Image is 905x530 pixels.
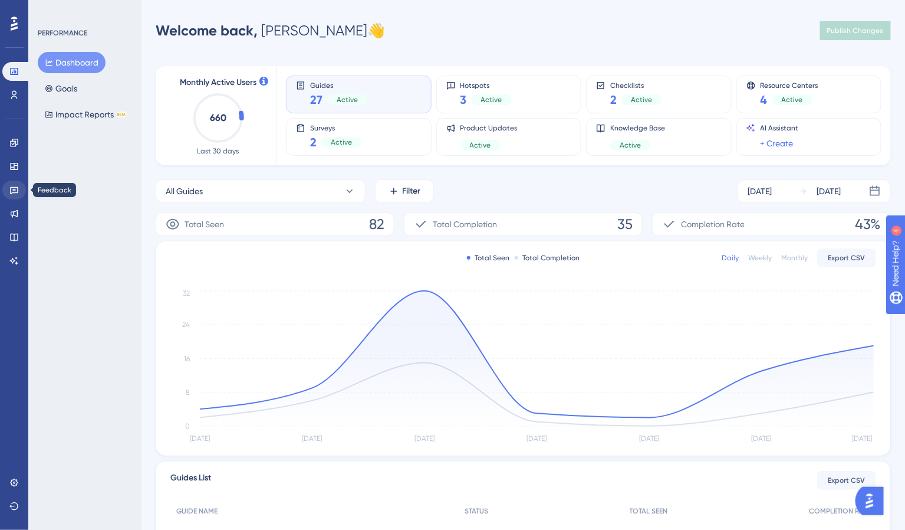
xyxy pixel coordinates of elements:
[38,78,84,99] button: Goals
[782,95,803,104] span: Active
[185,217,224,231] span: Total Seen
[761,81,818,89] span: Resource Centers
[817,184,841,198] div: [DATE]
[610,91,617,108] span: 2
[156,22,258,39] span: Welcome back,
[809,506,870,516] span: COMPLETION RATE
[748,253,772,263] div: Weekly
[198,146,239,156] span: Last 30 days
[617,215,633,234] span: 35
[116,112,127,117] div: BETA
[761,123,799,133] span: AI Assistant
[403,184,421,198] span: Filter
[855,215,881,234] span: 43%
[852,435,872,443] tspan: [DATE]
[639,435,659,443] tspan: [DATE]
[183,289,190,297] tspan: 32
[186,388,190,397] tspan: 8
[620,140,641,150] span: Active
[190,435,210,443] tspan: [DATE]
[761,91,768,108] span: 4
[310,91,322,108] span: 27
[761,136,794,151] a: + Create
[748,184,772,198] div: [DATE]
[331,138,352,147] span: Active
[156,21,385,40] div: [PERSON_NAME] 👋
[28,3,74,17] span: Need Help?
[817,471,876,490] button: Export CSV
[460,81,512,89] span: Hotspots
[310,134,317,151] span: 2
[337,95,358,104] span: Active
[375,179,434,203] button: Filter
[820,21,891,40] button: Publish Changes
[176,506,218,516] span: GUIDE NAME
[184,355,190,363] tspan: 16
[170,471,211,490] span: Guides List
[515,253,580,263] div: Total Completion
[182,321,190,329] tspan: 24
[302,435,322,443] tspan: [DATE]
[414,435,435,443] tspan: [DATE]
[310,81,367,89] span: Guides
[722,253,739,263] div: Daily
[828,253,865,263] span: Export CSV
[156,179,366,203] button: All Guides
[470,140,491,150] span: Active
[610,123,665,133] span: Knowledge Base
[82,6,85,15] div: 4
[185,422,190,430] tspan: 0
[781,253,808,263] div: Monthly
[38,28,87,38] div: PERFORMANCE
[460,91,467,108] span: 3
[752,435,772,443] tspan: [DATE]
[38,104,134,125] button: Impact ReportsBETA
[210,112,226,123] text: 660
[630,506,668,516] span: TOTAL SEEN
[631,95,652,104] span: Active
[38,52,106,73] button: Dashboard
[369,215,384,234] span: 82
[481,95,502,104] span: Active
[433,217,497,231] span: Total Completion
[166,184,203,198] span: All Guides
[527,435,547,443] tspan: [DATE]
[310,123,361,132] span: Surveys
[465,506,488,516] span: STATUS
[681,217,745,231] span: Completion Rate
[610,81,662,89] span: Checklists
[817,248,876,267] button: Export CSV
[828,476,865,485] span: Export CSV
[180,76,256,90] span: Monthly Active Users
[467,253,510,263] div: Total Seen
[855,483,891,519] iframe: UserGuiding AI Assistant Launcher
[827,26,884,35] span: Publish Changes
[460,123,518,133] span: Product Updates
